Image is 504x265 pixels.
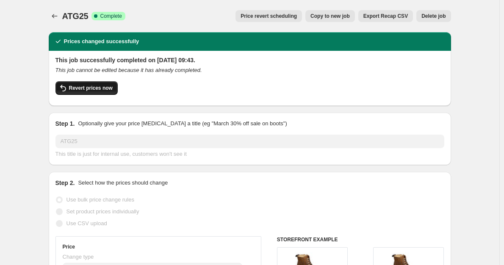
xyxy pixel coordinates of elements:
[63,254,94,260] span: Change type
[235,10,302,22] button: Price revert scheduling
[55,135,444,148] input: 30% off holiday sale
[78,119,287,128] p: Optionally give your price [MEDICAL_DATA] a title (eg "March 30% off sale on boots")
[100,13,122,19] span: Complete
[55,151,187,157] span: This title is just for internal use, customers won't see it
[277,236,444,243] h6: STOREFRONT EXAMPLE
[305,10,355,22] button: Copy to new job
[63,243,75,250] h3: Price
[55,119,75,128] h2: Step 1.
[310,13,350,19] span: Copy to new job
[69,85,113,91] span: Revert prices now
[358,10,413,22] button: Export Recap CSV
[66,208,139,215] span: Set product prices individually
[49,10,61,22] button: Price change jobs
[64,37,139,46] h2: Prices changed successfully
[78,179,168,187] p: Select how the prices should change
[55,56,444,64] h2: This job successfully completed on [DATE] 09:43.
[241,13,297,19] span: Price revert scheduling
[55,81,118,95] button: Revert prices now
[363,13,408,19] span: Export Recap CSV
[62,11,89,21] span: ATG25
[66,196,134,203] span: Use bulk price change rules
[416,10,451,22] button: Delete job
[55,67,202,73] i: This job cannot be edited because it has already completed.
[55,179,75,187] h2: Step 2.
[66,220,107,226] span: Use CSV upload
[421,13,446,19] span: Delete job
